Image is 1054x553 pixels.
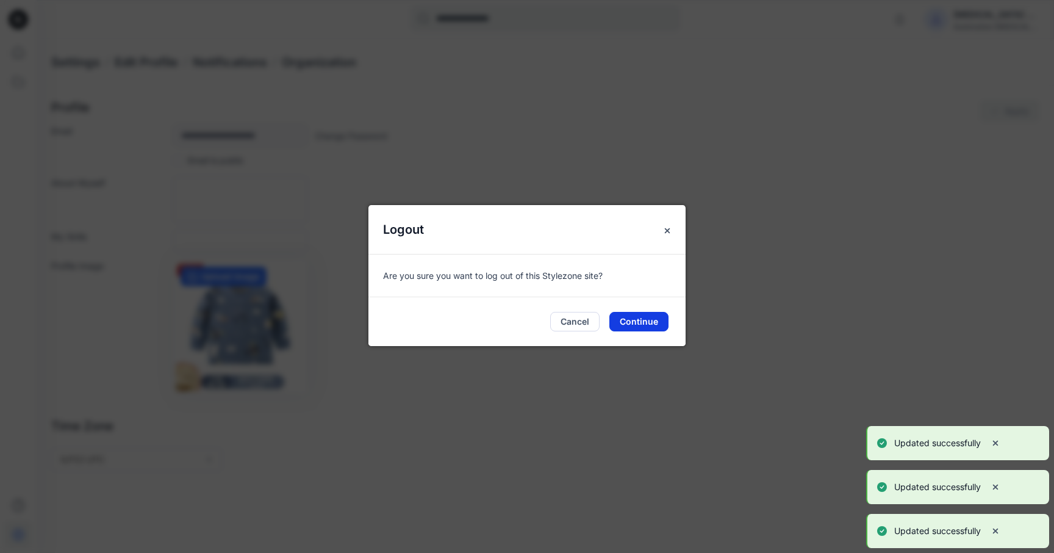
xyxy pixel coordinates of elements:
button: Cancel [550,312,600,331]
p: Updated successfully [894,436,981,450]
button: Close [656,220,678,242]
button: Continue [609,312,669,331]
p: Are you sure you want to log out of this Stylezone site? [383,269,671,282]
h5: Logout [368,205,439,254]
p: Updated successfully [894,524,981,538]
div: Notifications-bottom-right [861,421,1054,553]
p: Updated successfully [894,480,981,494]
